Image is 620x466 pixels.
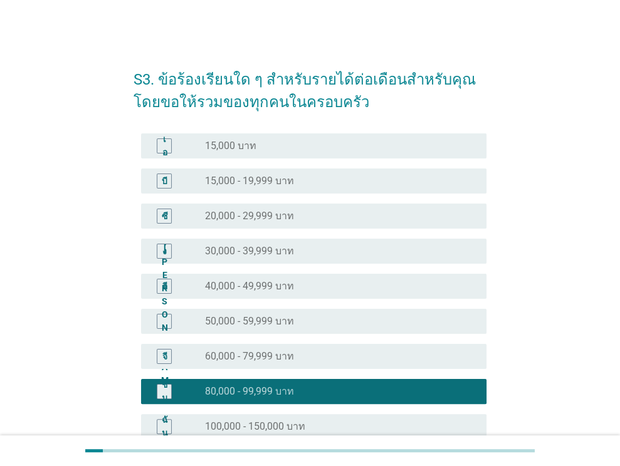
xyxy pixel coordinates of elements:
font: 15,000 - 19,999 บาท [205,175,294,187]
font: 20,000 - 29,999 บาท [205,210,294,222]
font: 60,000 - 79,999 บาท [205,350,294,362]
font: 50,000 - 59,999 บาท [205,315,294,327]
font: S3. ข้อร้องเรียนใด ๆ สำหรับรายได้ต่อเดือนสำหรับคุณโดยขอให้รวมของทุกคนในครอบครัว [134,71,476,111]
font: 15,000 บาท [205,140,256,152]
font: ฉัน [161,415,167,438]
font: 40,000 - 49,999 บาท [205,280,294,292]
font: บี [162,175,167,185]
font: เอ [162,134,167,157]
font: [PERSON_NAME] [160,244,168,398]
font: ชม [161,380,167,403]
font: จี [162,351,167,361]
font: 100,000 - 150,000 บาท [205,420,305,432]
font: ซี [161,210,167,220]
font: 30,000 - 39,999 บาท [205,245,294,257]
font: 80,000 - 99,999 บาท [205,385,294,397]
